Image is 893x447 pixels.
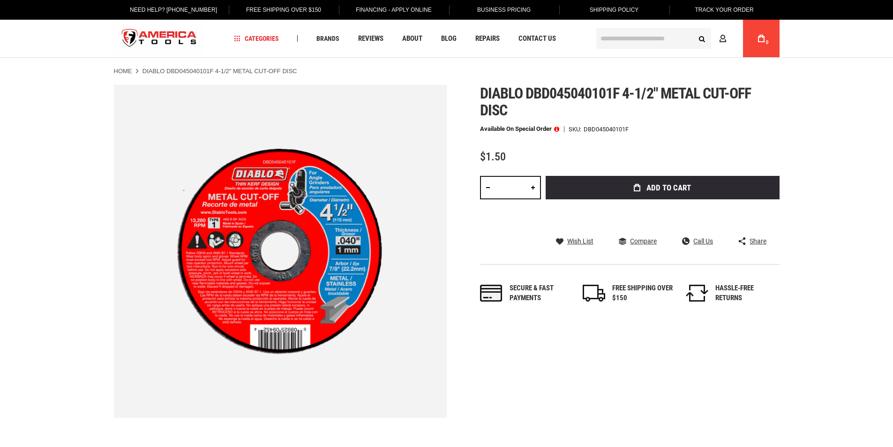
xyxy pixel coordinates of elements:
a: Repairs [471,32,504,45]
a: Brands [312,32,344,45]
a: Reviews [354,32,388,45]
a: Categories [230,32,283,45]
img: returns [686,285,708,302]
div: Secure & fast payments [510,283,570,303]
strong: DIABLO DBD045040101F 4-1/2" METAL CUT-OFF DISC [143,68,297,75]
p: Available on Special Order [480,126,559,132]
span: Share [750,238,766,244]
a: Call Us [682,237,713,245]
a: Contact Us [514,32,560,45]
a: Wish List [556,237,593,245]
span: 0 [766,40,769,45]
span: Diablo dbd045040101f 4-1/2" metal cut-off disc [480,84,751,119]
span: Call Us [693,238,713,244]
div: DBD045040101F [584,126,629,132]
div: FREE SHIPPING OVER $150 [612,283,673,303]
div: HASSLE-FREE RETURNS [715,283,776,303]
button: Add to Cart [546,176,780,199]
span: $1.50 [480,150,506,163]
span: Wish List [567,238,593,244]
span: About [402,35,422,42]
a: Blog [437,32,461,45]
img: shipping [583,285,605,302]
span: Add to Cart [646,184,691,192]
strong: SKU [569,126,584,132]
a: store logo [114,21,205,56]
span: Blog [441,35,457,42]
img: America Tools [114,21,205,56]
span: Compare [630,238,657,244]
button: Search [693,30,711,47]
span: Categories [234,35,279,42]
span: Reviews [358,35,383,42]
a: Home [114,67,132,76]
span: Shipping Policy [590,7,639,13]
a: About [398,32,427,45]
img: payments [480,285,503,302]
span: Repairs [475,35,500,42]
a: Compare [619,237,657,245]
img: DIABLO DBD045040101F 4-1/2" METAL CUT-OFF DISC [114,85,447,418]
iframe: Secure express checkout frame [544,202,781,229]
span: Contact Us [518,35,556,42]
span: Brands [316,35,339,42]
a: 0 [752,20,770,57]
